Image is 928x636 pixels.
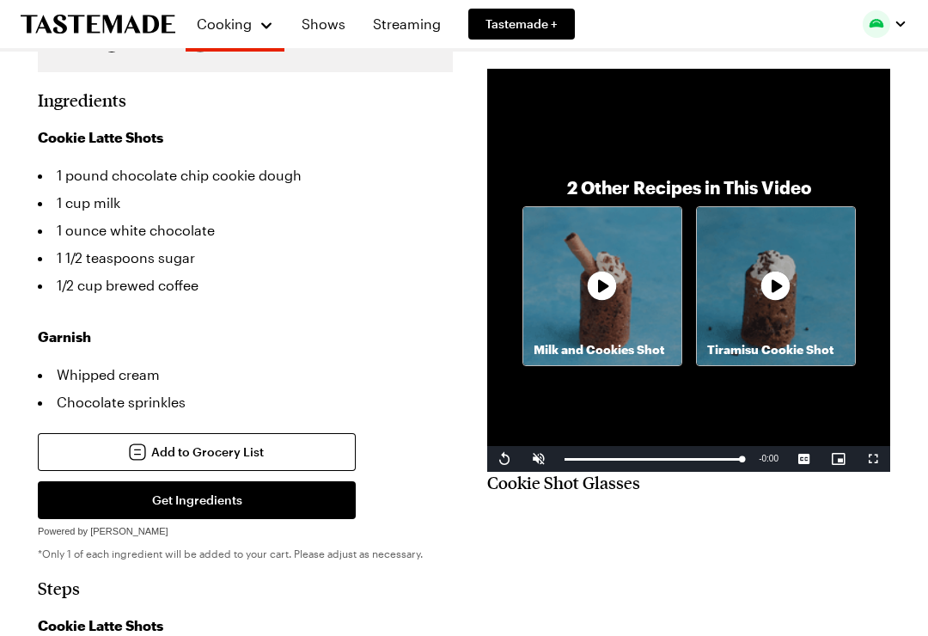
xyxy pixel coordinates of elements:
[38,578,453,598] h2: Steps
[38,526,168,536] span: Powered by [PERSON_NAME]
[38,162,453,189] li: 1 pound chocolate chip cookie dough
[38,89,126,110] h2: Ingredients
[38,481,356,519] button: Get Ingredients
[197,15,252,32] span: Cooking
[38,433,356,471] button: Add to Grocery List
[38,388,453,416] li: Chocolate sprinkles
[863,10,907,38] button: Profile picture
[38,244,453,272] li: 1 1/2 teaspoons sugar
[696,206,856,366] a: Tiramisu Cookie ShotRecipe image thumbnail
[821,446,856,472] button: Picture-in-Picture
[196,7,274,41] button: Cooking
[522,446,556,472] button: Unmute
[787,446,821,472] button: Captions
[38,361,453,388] li: Whipped cream
[485,15,558,33] span: Tastemade +
[38,521,168,537] a: Powered by [PERSON_NAME]
[697,341,855,358] p: Tiramisu Cookie Shot
[762,454,778,463] span: 0:00
[567,175,811,199] p: 2 Other Recipes in This Video
[38,327,453,347] h3: Garnish
[38,615,453,636] h3: Cookie Latte Shots
[38,217,453,244] li: 1 ounce white chocolate
[468,9,575,40] a: Tastemade +
[487,472,890,492] h2: Cookie Shot Glasses
[21,15,175,34] a: To Tastemade Home Page
[863,10,890,38] img: Profile picture
[38,547,453,560] p: *Only 1 of each ingredient will be added to your cart. Please adjust as necessary.
[38,127,453,148] h3: Cookie Latte Shots
[522,206,682,366] a: Milk and Cookies ShotRecipe image thumbnail
[151,443,264,461] span: Add to Grocery List
[38,272,453,299] li: 1/2 cup brewed coffee
[856,446,890,472] button: Fullscreen
[38,189,453,217] li: 1 cup milk
[487,446,522,472] button: Replay
[759,454,761,463] span: -
[565,458,742,461] div: Progress Bar
[523,341,681,358] p: Milk and Cookies Shot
